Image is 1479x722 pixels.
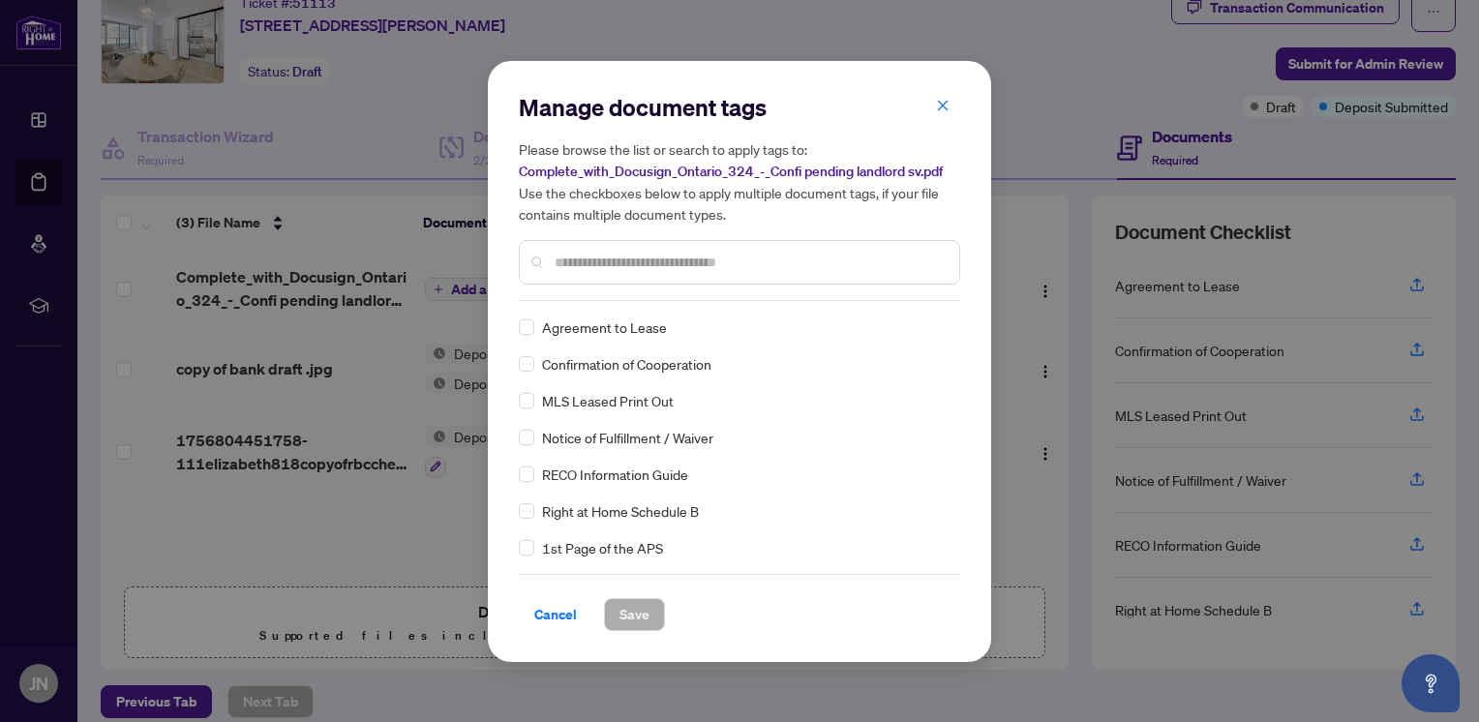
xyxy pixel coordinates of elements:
[519,92,960,123] h2: Manage document tags
[542,464,688,485] span: RECO Information Guide
[542,316,667,338] span: Agreement to Lease
[542,500,699,522] span: Right at Home Schedule B
[542,390,674,411] span: MLS Leased Print Out
[519,138,960,225] h5: Please browse the list or search to apply tags to: Use the checkboxes below to apply multiple doc...
[542,427,713,448] span: Notice of Fulfillment / Waiver
[1402,654,1460,712] button: Open asap
[604,598,665,631] button: Save
[519,598,592,631] button: Cancel
[542,537,663,558] span: 1st Page of the APS
[519,163,943,180] span: Complete_with_Docusign_Ontario_324_-_Confi pending landlord sv.pdf
[936,99,950,112] span: close
[542,353,711,375] span: Confirmation of Cooperation
[534,599,577,630] span: Cancel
